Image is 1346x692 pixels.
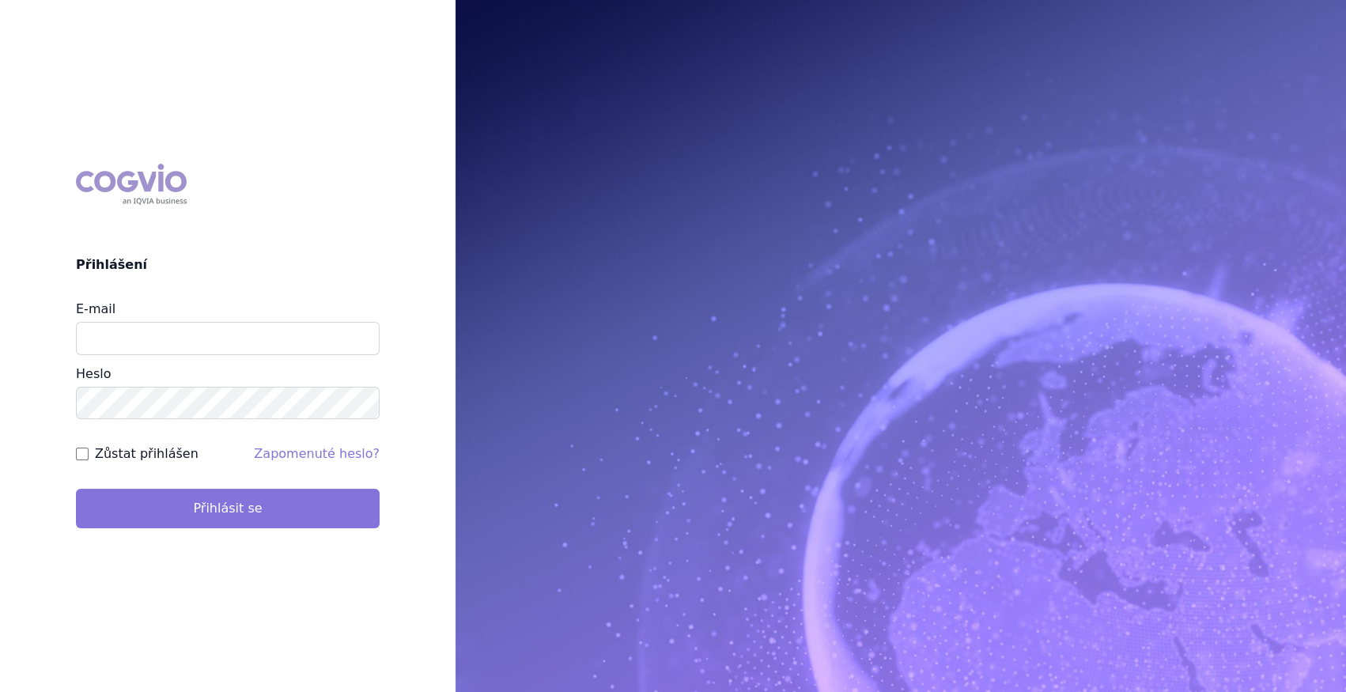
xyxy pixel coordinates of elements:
label: Heslo [76,366,111,381]
h2: Přihlášení [76,255,380,274]
label: E-mail [76,301,115,316]
a: Zapomenuté heslo? [254,446,380,461]
div: COGVIO [76,164,187,205]
button: Přihlásit se [76,489,380,528]
label: Zůstat přihlášen [95,444,198,463]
